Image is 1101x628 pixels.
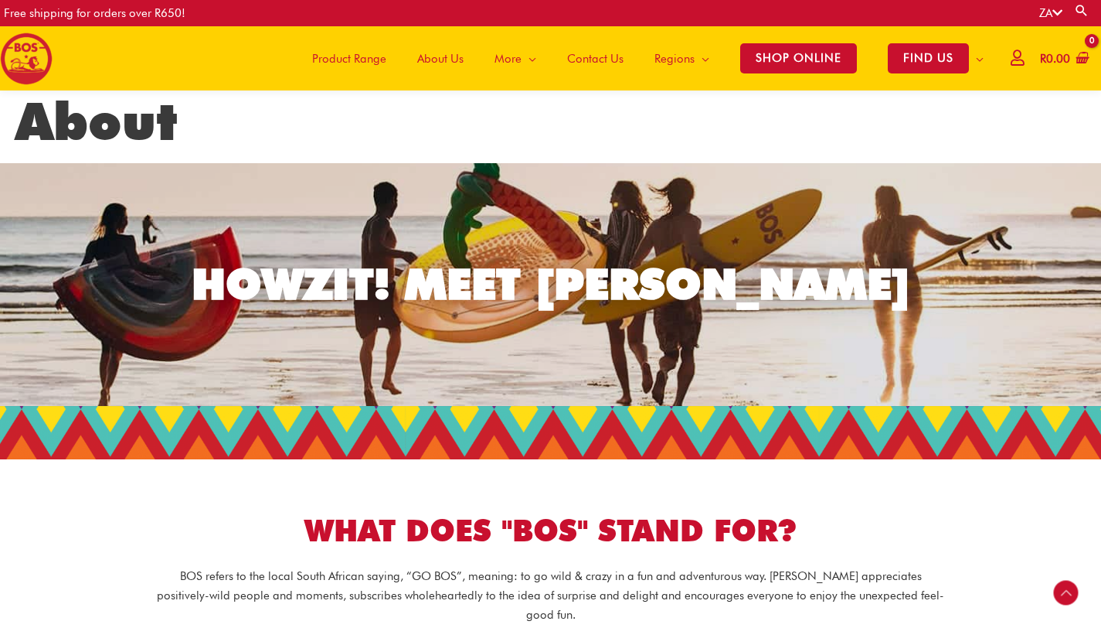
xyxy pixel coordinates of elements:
[1039,6,1062,20] a: ZA
[297,26,402,90] a: Product Range
[479,26,552,90] a: More
[1040,52,1070,66] bdi: 0.00
[552,26,639,90] a: Contact Us
[417,36,464,82] span: About Us
[118,510,984,552] h1: WHAT DOES "BOS" STAND FOR?
[888,43,969,73] span: FIND US
[639,26,725,90] a: Regions
[1037,42,1089,77] a: View Shopping Cart, empty
[1040,52,1046,66] span: R
[402,26,479,90] a: About Us
[15,90,1086,152] h1: About
[567,36,624,82] span: Contact Us
[725,26,872,90] a: SHOP ONLINE
[654,36,695,82] span: Regions
[494,36,522,82] span: More
[192,263,910,305] div: HOWZIT! MEET [PERSON_NAME]
[312,36,386,82] span: Product Range
[740,43,857,73] span: SHOP ONLINE
[157,567,945,624] p: BOS refers to the local South African saying, “GO BOS”, meaning: to go wild & crazy in a fun and ...
[1074,3,1089,18] a: Search button
[285,26,999,90] nav: Site Navigation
